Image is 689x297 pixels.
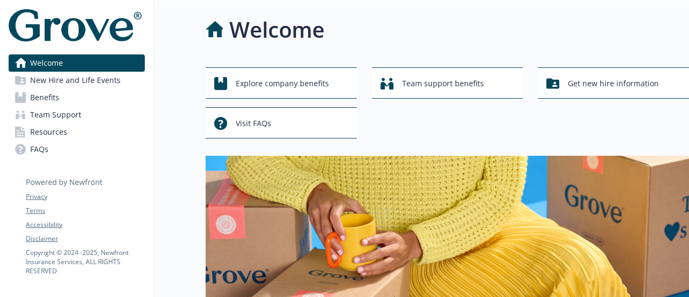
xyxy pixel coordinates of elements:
[9,89,145,106] a: Benefits
[9,106,145,123] a: Team Support
[9,72,145,89] a: New Hire and Life Events
[538,67,689,99] button: Get new hire information
[402,73,484,94] span: Team support benefits
[206,67,357,99] button: Explore company benefits
[26,234,144,244] a: Disclaimer
[26,206,144,216] a: Terms
[30,123,67,141] span: Resources
[236,73,329,94] span: Explore company benefits
[30,106,81,123] span: Team Support
[236,113,271,134] span: Visit FAQs
[30,72,121,89] span: New Hire and Life Events
[30,54,63,72] span: Welcome
[372,67,523,99] button: Team support benefits
[229,13,325,46] h1: Welcome
[206,107,357,139] button: Visit FAQs
[9,54,145,72] a: Welcome
[26,248,144,275] p: Copyright © 2024 - 2025 , Newfront Insurance Services, ALL RIGHTS RESERVED
[26,192,144,202] a: Privacy
[30,89,59,106] span: Benefits
[9,141,145,158] a: FAQs
[568,73,659,94] span: Get new hire information
[26,220,144,230] a: Accessibility
[30,141,48,158] span: FAQs
[9,123,145,141] a: Resources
